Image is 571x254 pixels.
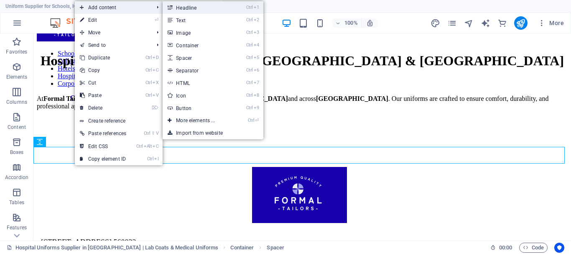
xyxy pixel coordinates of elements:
[75,51,131,64] a: CtrlDDuplicate
[75,1,150,14] span: Add content
[254,30,259,35] i: 3
[254,80,259,85] i: 7
[7,224,27,231] p: Features
[497,18,507,28] i: Commerce
[145,92,152,98] i: Ctrl
[152,105,158,110] i: ⌦
[523,243,544,253] span: Code
[254,92,259,98] i: 8
[163,1,232,14] a: Ctrl1Headline
[246,5,253,10] i: Ctrl
[75,14,131,26] a: ⏎Edit
[246,92,253,98] i: Ctrl
[514,16,528,30] button: publish
[254,17,259,23] i: 2
[163,39,232,51] a: Ctrl4Container
[75,140,131,153] a: CtrlAltCEdit CSS
[534,16,567,30] button: More
[490,243,512,253] h6: Session time
[163,77,232,89] a: Ctrl7HTML
[75,127,131,140] a: Ctrl⇧VPaste references
[144,144,152,149] i: Alt
[464,18,474,28] i: Navigator
[10,149,24,156] p: Boxes
[431,18,440,28] i: Design (Ctrl+Alt+Y)
[48,18,111,28] img: Editor Logo
[554,243,564,253] button: Usercentrics
[516,18,525,28] i: Publish
[6,74,28,80] p: Elements
[254,5,259,10] i: 1
[246,17,253,23] i: Ctrl
[366,19,374,27] i: On resize automatically adjust zoom level to fit chosen device.
[481,18,491,28] button: text_generator
[153,92,158,98] i: V
[145,55,152,60] i: Ctrl
[163,51,232,64] a: Ctrl5Spacer
[153,80,158,85] i: X
[75,115,163,127] a: Create reference
[254,55,259,60] i: 5
[154,156,158,162] i: I
[8,124,26,131] p: Content
[153,67,158,73] i: C
[447,18,457,28] button: pages
[147,156,154,162] i: Ctrl
[156,131,158,136] i: V
[145,67,152,73] i: Ctrl
[497,18,507,28] button: commerce
[153,55,158,60] i: D
[6,49,27,55] p: Favorites
[163,127,263,139] a: Import from website
[255,118,259,123] i: ⏎
[246,30,253,35] i: Ctrl
[230,243,284,253] nav: breadcrumb
[344,18,358,28] h6: 100%
[163,102,232,114] a: Ctrl9Button
[80,205,103,213] span: 560032
[519,243,548,253] button: Code
[155,17,158,23] i: ⏎
[75,26,150,39] span: Move
[538,19,564,27] span: More
[6,99,27,105] p: Columns
[75,102,131,114] a: ⌦Delete
[153,144,158,149] i: C
[246,67,253,73] i: Ctrl
[75,89,131,102] a: CtrlVPaste
[151,131,155,136] i: ⇧
[481,18,490,28] i: AI Writer
[431,18,441,28] button: design
[145,80,152,85] i: Ctrl
[246,105,253,110] i: Ctrl
[5,174,28,181] p: Accordion
[75,77,131,89] a: CtrlXCut
[254,67,259,73] i: 6
[163,64,232,77] a: Ctrl6Separator
[75,39,150,51] a: Send to
[332,18,362,28] button: 100%
[248,118,255,123] i: Ctrl
[163,89,232,102] a: Ctrl8Icon
[246,42,253,48] i: Ctrl
[246,55,253,60] i: Ctrl
[230,243,254,253] span: Click to select. Double-click to edit
[75,153,131,165] a: CtrlICopy element ID
[7,243,218,253] a: Click to cancel selection. Double-click to open Pages
[254,105,259,110] i: 9
[464,18,474,28] button: navigator
[75,64,131,77] a: CtrlCCopy
[163,14,232,26] a: Ctrl2Text
[163,26,232,39] a: Ctrl3Image
[254,42,259,48] i: 4
[267,243,284,253] span: Click to select. Double-click to edit
[505,244,506,251] span: :
[136,144,143,149] i: Ctrl
[246,80,253,85] i: Ctrl
[499,243,512,253] span: 00 00
[163,114,232,127] a: Ctrl⏎More elements ...
[144,131,150,136] i: Ctrl
[9,199,24,206] p: Tables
